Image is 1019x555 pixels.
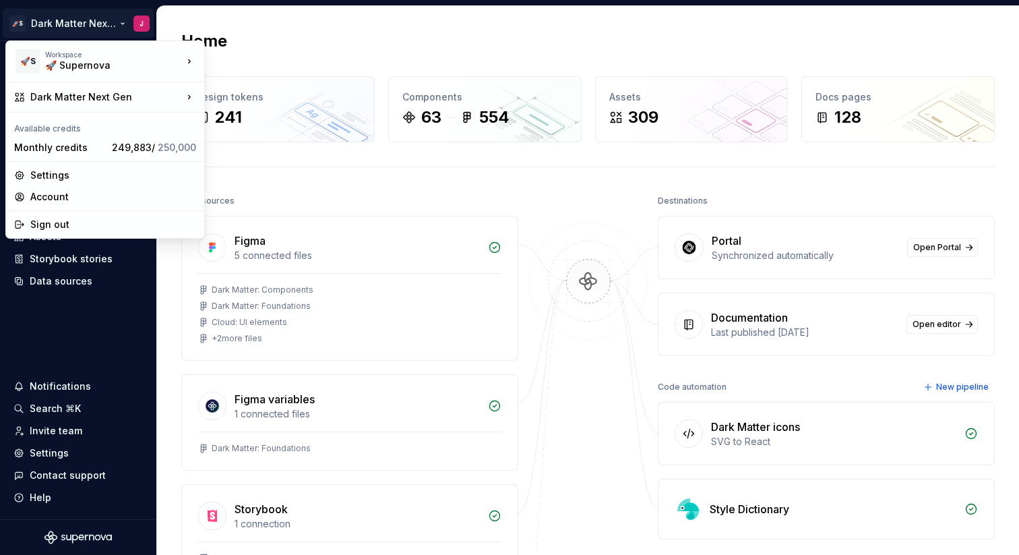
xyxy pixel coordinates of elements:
span: 249,883 / [112,142,196,153]
div: Settings [30,169,196,182]
div: Available credits [9,115,202,137]
div: 🚀S [16,49,40,74]
div: Sign out [30,218,196,231]
div: Account [30,190,196,204]
div: 🚀 Supernova [45,59,160,72]
div: Monthly credits [14,141,106,154]
span: 250,000 [158,142,196,153]
div: Workspace [45,51,183,59]
div: Dark Matter Next Gen [30,90,183,104]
